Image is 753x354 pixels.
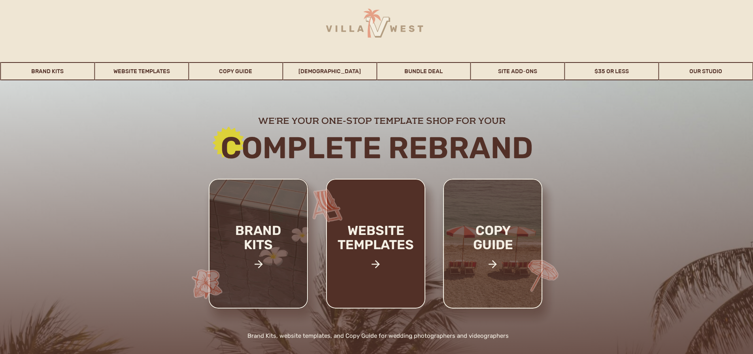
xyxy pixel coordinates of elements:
a: Bundle Deal [377,62,470,80]
h2: Brand Kits, website templates, and Copy Guide for wedding photographers and videographers [201,331,555,343]
h2: we're your one-stop template shop for your [202,115,562,125]
a: Our Studio [659,62,753,80]
a: [DEMOGRAPHIC_DATA] [283,62,376,80]
a: brand kits [225,223,292,274]
a: Website Templates [95,62,188,80]
a: $35 or Less [565,62,659,80]
a: Copy Guide [189,62,282,80]
a: Brand Kits [1,62,94,80]
h2: Complete rebrand [163,132,591,164]
a: copy guide [457,223,530,278]
a: Site Add-Ons [471,62,564,80]
a: website templates [324,223,428,269]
